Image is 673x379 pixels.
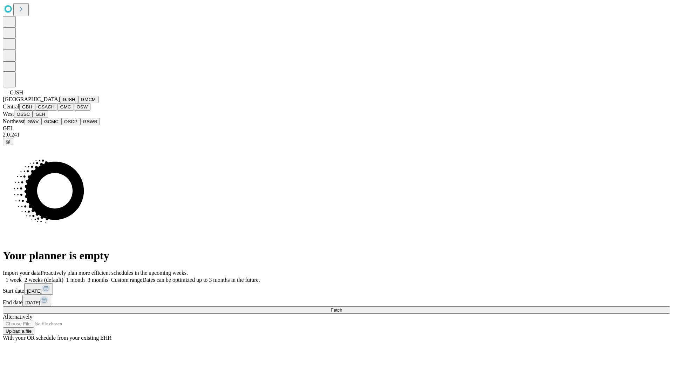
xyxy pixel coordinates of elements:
[3,314,32,320] span: Alternatively
[14,111,33,118] button: OSSC
[6,139,11,144] span: @
[3,104,19,109] span: Central
[25,277,63,283] span: 2 weeks (default)
[3,132,670,138] div: 2.0.241
[3,295,670,306] div: End date
[3,96,60,102] span: [GEOGRAPHIC_DATA]
[88,277,108,283] span: 3 months
[22,295,51,306] button: [DATE]
[35,103,57,111] button: GSACH
[25,118,41,125] button: GWV
[25,300,40,305] span: [DATE]
[60,96,78,103] button: GJSH
[3,118,25,124] span: Northeast
[27,288,42,294] span: [DATE]
[66,277,85,283] span: 1 month
[111,277,142,283] span: Custom range
[78,96,98,103] button: GMCM
[3,125,670,132] div: GEI
[74,103,91,111] button: OSW
[10,89,23,95] span: GJSH
[6,277,22,283] span: 1 week
[3,327,34,335] button: Upload a file
[57,103,74,111] button: GMC
[3,335,111,341] span: With your OR schedule from your existing EHR
[33,111,48,118] button: GLH
[3,249,670,262] h1: Your planner is empty
[19,103,35,111] button: GBH
[3,306,670,314] button: Fetch
[3,138,13,145] button: @
[3,283,670,295] div: Start date
[41,270,188,276] span: Proactively plan more efficient schedules in the upcoming weeks.
[80,118,100,125] button: GSWB
[61,118,80,125] button: OSCP
[331,307,342,313] span: Fetch
[24,283,53,295] button: [DATE]
[3,111,14,117] span: West
[41,118,61,125] button: GCMC
[3,270,41,276] span: Import your data
[142,277,260,283] span: Dates can be optimized up to 3 months in the future.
